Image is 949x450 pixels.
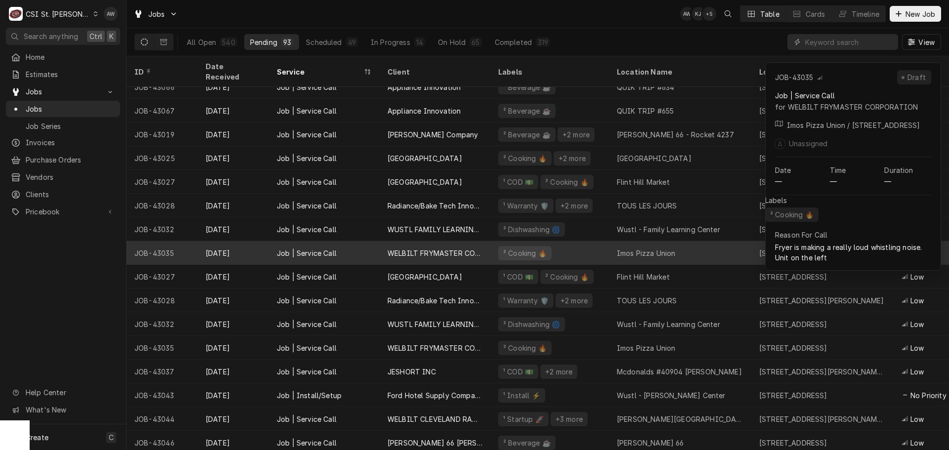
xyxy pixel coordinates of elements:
[26,137,115,148] span: Invoices
[502,177,534,187] div: ¹ COD 💵
[6,186,120,203] a: Clients
[277,248,337,258] div: Job | Service Call
[617,367,742,377] div: Mcdonalds #40904 [PERSON_NAME]
[277,82,337,92] div: Job | Service Call
[775,242,931,263] p: Fryer is making a really loud whistling noise. Unit on the left
[680,7,694,21] div: Alexandria Wilp's Avatar
[884,176,891,187] p: —
[277,390,342,401] div: Job | Install/Setup
[198,75,269,99] div: [DATE]
[830,176,837,187] p: —
[26,86,100,97] span: Jobs
[502,367,534,377] div: ¹ COD 💵
[502,414,545,424] div: ¹ Startup 🚀
[6,101,120,117] a: Jobs
[277,343,337,353] div: Job | Service Call
[830,165,846,175] p: Time
[416,37,423,47] div: 14
[371,37,410,47] div: In Progress
[388,343,482,353] div: WELBILT FRYMASTER CORPORATION
[617,201,677,211] div: TOUS LES JOURS
[388,82,461,92] div: Appliance Innovation
[388,177,462,187] div: [GEOGRAPHIC_DATA]
[759,438,827,448] div: [STREET_ADDRESS]
[127,123,198,146] div: JOB-43019
[26,69,115,80] span: Estimates
[617,67,741,77] div: Location Name
[388,129,478,140] div: [PERSON_NAME] Company
[910,367,924,377] span: Low
[250,37,277,47] div: Pending
[759,414,886,424] div: [STREET_ADDRESS][PERSON_NAME][PERSON_NAME]
[127,217,198,241] div: JOB-43032
[198,170,269,194] div: [DATE]
[759,177,827,187] div: [STREET_ADDRESS]
[198,241,269,265] div: [DATE]
[558,153,587,164] div: +2 more
[388,272,462,282] div: [GEOGRAPHIC_DATA]
[388,295,482,306] div: Radiance/Bake Tech Innovation
[775,165,791,175] p: Date
[702,7,716,21] div: + 5
[759,153,884,164] div: [STREET_ADDRESS][PERSON_NAME]
[759,67,884,77] div: Location Address
[760,9,779,19] div: Table
[277,272,337,282] div: Job | Service Call
[680,7,694,21] div: AW
[277,106,337,116] div: Job | Service Call
[910,272,924,282] span: Low
[26,405,114,415] span: What's New
[438,37,466,47] div: On Hold
[26,433,48,442] span: Create
[388,248,482,258] div: WELBILT FRYMASTER CORPORATION
[104,7,118,21] div: Alexandria Wilp's Avatar
[617,295,677,306] div: TOUS LES JOURS
[555,414,584,424] div: +3 more
[277,438,337,448] div: Job | Service Call
[277,367,337,377] div: Job | Service Call
[617,414,743,424] div: [PERSON_NAME][GEOGRAPHIC_DATA]
[127,146,198,170] div: JOB-43025
[852,9,879,19] div: Timeline
[775,230,827,240] p: Reason For Call
[9,7,23,21] div: C
[127,265,198,288] div: JOB-43027
[277,295,337,306] div: Job | Service Call
[906,72,927,82] div: Draft
[6,384,120,401] a: Go to Help Center
[502,106,552,116] div: ² Beverage ☕️
[544,272,590,282] div: ² Cooking 🔥
[617,272,670,282] div: Flint Hill Market
[206,61,259,82] div: Date Received
[502,343,548,353] div: ² Cooking 🔥
[805,34,893,50] input: Keyword search
[198,288,269,312] div: [DATE]
[617,248,676,258] div: Imos Pizza Union
[277,153,337,164] div: Job | Service Call
[502,224,561,235] div: ² Dishwashing 🌀
[890,6,941,22] button: New Job
[198,146,269,170] div: [DATE]
[26,206,100,217] span: Pricebook
[759,390,827,401] div: [STREET_ADDRESS]
[502,272,534,282] div: ¹ COD 💵
[902,34,941,50] button: View
[388,390,482,401] div: Ford Hotel Supply Company
[502,295,550,306] div: ¹ Warranty 🛡️
[89,31,102,41] span: Ctrl
[388,224,482,235] div: WUSTL FAMILY LEARNING CENTER
[502,319,561,329] div: ² Dishwashing 🌀
[6,402,120,418] a: Go to What's New
[198,312,269,336] div: [DATE]
[277,224,337,235] div: Job | Service Call
[502,129,552,140] div: ² Beverage ☕️
[6,28,120,45] button: Search anythingCtrlK
[26,9,90,19] div: CSI St. [PERSON_NAME]
[759,319,827,329] div: [STREET_ADDRESS]
[916,37,937,47] span: View
[127,194,198,217] div: JOB-43028
[134,67,188,77] div: ID
[6,152,120,168] a: Purchase Orders
[388,106,461,116] div: Appliance Innovation
[759,295,884,306] div: [STREET_ADDRESS][PERSON_NAME]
